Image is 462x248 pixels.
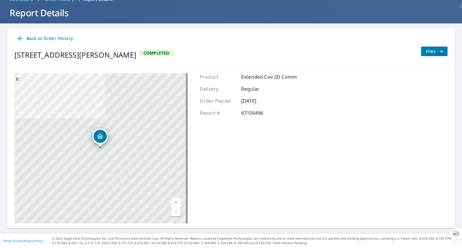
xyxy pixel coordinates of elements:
[241,109,277,116] p: 67106496
[421,47,448,56] button: filesDropdownBtn-67106496
[200,73,236,80] p: Product
[140,50,173,56] span: Completed
[14,33,75,44] a: Back to Order History
[171,198,180,207] a: Current Level 17, Zoom In
[52,236,459,245] p: © 2025 Eagle View Technologies, Inc. and Pictometry International Corp. All Rights Reserved. Repo...
[23,239,43,243] a: Privacy Policy
[3,239,43,243] p: |
[200,109,236,116] p: Report #
[171,207,180,216] a: Current Level 17, Zoom Out
[92,129,108,147] div: Dropped pin, building 1, Residential property, 401 Linden Dr Lomira, WI 53048
[241,97,277,104] p: [DATE]
[14,50,136,60] div: [STREET_ADDRESS][PERSON_NAME]
[3,239,22,243] a: Terms of Use
[426,48,445,55] span: Files
[241,73,297,80] p: Extended Cov 2D Comm
[17,35,73,42] span: Back to Order History
[200,85,236,92] p: Delivery
[7,7,455,19] h1: Report Details
[200,97,236,104] p: Order Placed
[241,85,277,92] p: Regular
